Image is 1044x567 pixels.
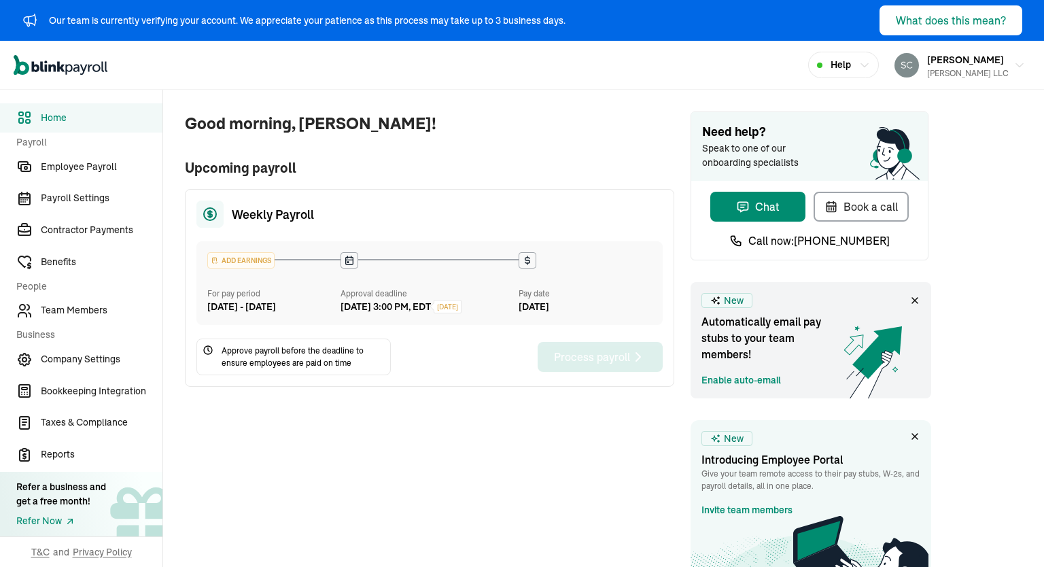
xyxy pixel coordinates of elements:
[814,192,909,222] button: Book a call
[41,191,162,205] span: Payroll Settings
[724,432,744,446] span: New
[232,205,314,224] span: Weekly Payroll
[702,123,917,141] span: Need help?
[748,233,890,249] span: Call now: [PHONE_NUMBER]
[41,415,162,430] span: Taxes & Compliance
[519,288,652,300] div: Pay date
[818,420,1044,567] iframe: Chat Widget
[341,288,513,300] div: Approval deadline
[41,384,162,398] span: Bookkeeping Integration
[710,192,805,222] button: Chat
[16,279,154,294] span: People
[824,199,898,215] div: Book a call
[16,514,106,528] a: Refer Now
[701,451,920,468] h3: Introducing Employee Portal
[185,111,674,136] span: Good morning, [PERSON_NAME]!
[927,54,1004,66] span: [PERSON_NAME]
[222,345,385,369] span: Approve payroll before the deadline to ensure employees are paid on time
[701,373,781,388] a: Enable auto-email
[519,300,652,314] div: [DATE]
[41,352,162,366] span: Company Settings
[49,14,565,28] div: Our team is currently verifying your account. We appreciate your patience as this process may tak...
[880,5,1022,35] button: What does this mean?
[16,480,106,509] div: Refer a business and get a free month!
[736,199,780,215] div: Chat
[207,300,341,314] div: [DATE] - [DATE]
[41,223,162,237] span: Contractor Payments
[701,313,837,362] span: Automatically email pay stubs to your team members!
[41,160,162,174] span: Employee Payroll
[927,67,1009,80] div: [PERSON_NAME] LLC
[437,302,458,312] span: [DATE]
[73,545,132,559] span: Privacy Policy
[207,288,341,300] div: For pay period
[185,158,674,178] span: Upcoming payroll
[554,349,646,365] div: Process payroll
[41,255,162,269] span: Benefits
[41,447,162,462] span: Reports
[41,111,162,125] span: Home
[808,52,879,78] button: Help
[896,12,1006,29] div: What does this mean?
[341,300,431,314] div: [DATE] 3:00 PM, EDT
[16,328,154,342] span: Business
[16,135,154,150] span: Payroll
[701,468,920,492] p: Give your team remote access to their pay stubs, W‑2s, and payroll details, all in one place.
[31,545,50,559] span: T&C
[831,58,851,72] span: Help
[538,342,663,372] button: Process payroll
[14,46,107,85] nav: Global
[724,294,744,308] span: New
[208,253,274,268] div: ADD EARNINGS
[41,303,162,317] span: Team Members
[701,503,793,517] a: Invite team members
[702,141,818,170] span: Speak to one of our onboarding specialists
[889,48,1030,82] button: [PERSON_NAME][PERSON_NAME] LLC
